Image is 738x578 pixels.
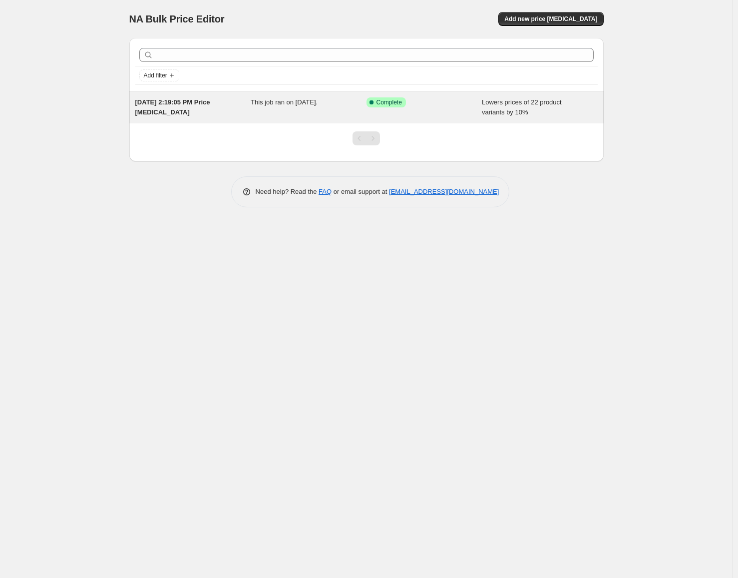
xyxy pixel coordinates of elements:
span: This job ran on [DATE]. [251,98,318,106]
span: Need help? Read the [256,188,319,195]
span: Add filter [144,71,167,79]
a: FAQ [319,188,332,195]
span: [DATE] 2:19:05 PM Price [MEDICAL_DATA] [135,98,210,116]
button: Add new price [MEDICAL_DATA] [498,12,603,26]
nav: Pagination [353,131,380,145]
span: Add new price [MEDICAL_DATA] [504,15,597,23]
span: Complete [376,98,402,106]
span: Lowers prices of 22 product variants by 10% [482,98,562,116]
span: NA Bulk Price Editor [129,13,225,24]
button: Add filter [139,69,179,81]
span: or email support at [332,188,389,195]
a: [EMAIL_ADDRESS][DOMAIN_NAME] [389,188,499,195]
